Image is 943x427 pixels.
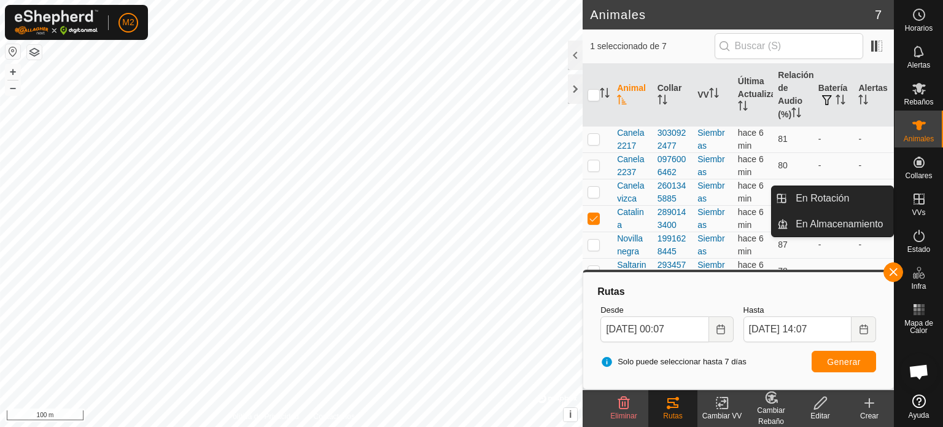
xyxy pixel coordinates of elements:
[600,356,747,368] span: Solo puede seleccionar hasta 7 días
[778,160,788,170] span: 80
[612,64,653,127] th: Animal
[15,10,98,35] img: Logo Gallagher
[909,412,929,419] span: Ayuda
[912,209,925,216] span: VVs
[617,206,648,232] span: Catalina
[658,127,688,152] div: 3030922477
[904,135,934,143] span: Animales
[788,212,893,237] a: En Almacenamiento
[27,45,42,60] button: Capas del Mapa
[853,258,894,284] td: -
[905,172,932,179] span: Collares
[911,283,926,290] span: Infra
[610,412,637,420] span: Eliminar
[658,232,688,258] div: 1991628445
[653,64,693,127] th: Collar
[709,316,734,342] button: Choose Date
[738,260,764,283] span: 27 ago 2025, 14:02
[697,207,724,230] a: Siembras
[658,153,688,179] div: 0976006462
[6,65,20,79] button: +
[827,357,861,367] span: Generar
[747,405,796,427] div: Cambiar Rebaño
[697,128,724,151] a: Siembras
[697,260,724,283] a: Siembras
[894,390,943,424] a: Ayuda
[617,232,648,258] span: Novillanegra
[905,25,933,32] span: Horarios
[617,96,627,106] p-sorticon: Activar para ordenar
[658,96,667,106] p-sorticon: Activar para ordenar
[772,186,893,211] li: En Rotación
[813,232,854,258] td: -
[738,207,764,230] span: 27 ago 2025, 14:02
[773,64,813,127] th: Relación de Audio (%)
[853,179,894,205] td: -
[6,80,20,95] button: –
[853,152,894,179] td: -
[228,411,298,422] a: Política de Privacidad
[845,410,894,421] div: Crear
[738,233,764,256] span: 27 ago 2025, 14:02
[813,179,854,205] td: -
[658,206,688,232] div: 2890143400
[697,154,724,177] a: Siembras
[904,98,933,106] span: Rebaños
[875,6,882,24] span: 7
[617,259,648,284] span: Saltarina
[778,266,788,276] span: 78
[596,284,881,299] div: Rutas
[898,319,940,334] span: Mapa de Calor
[778,134,788,144] span: 81
[590,7,875,22] h2: Animales
[590,40,714,53] span: 1 seleccionado de 7
[715,33,863,59] input: Buscar (S)
[697,410,747,421] div: Cambiar VV
[658,179,688,205] div: 2601345885
[813,64,854,127] th: Batería
[617,127,648,152] span: Canela2217
[796,410,845,421] div: Editar
[853,232,894,258] td: -
[564,408,577,421] button: i
[617,153,648,179] span: Canela2237
[812,351,876,372] button: Generar
[907,246,930,253] span: Estado
[778,240,788,249] span: 87
[738,181,764,203] span: 27 ago 2025, 14:03
[853,64,894,127] th: Alertas
[709,90,719,100] p-sorticon: Activar para ordenar
[853,126,894,152] td: -
[813,152,854,179] td: -
[836,96,845,106] p-sorticon: Activar para ordenar
[858,96,868,106] p-sorticon: Activar para ordenar
[738,128,764,151] span: 27 ago 2025, 14:02
[907,61,930,69] span: Alertas
[791,109,801,119] p-sorticon: Activar para ordenar
[901,353,937,390] a: Chat abierto
[738,103,748,112] p-sorticon: Activar para ordenar
[6,44,20,59] button: Restablecer Mapa
[600,90,610,100] p-sorticon: Activar para ordenar
[813,258,854,284] td: -
[314,411,355,422] a: Contáctenos
[648,410,697,421] div: Rutas
[743,304,876,316] label: Hasta
[658,259,688,284] div: 2934572095
[852,316,876,342] button: Choose Date
[569,409,572,420] span: i
[796,217,883,232] span: En Almacenamiento
[697,233,724,256] a: Siembras
[738,154,764,177] span: 27 ago 2025, 14:02
[693,64,733,127] th: VV
[772,212,893,237] li: En Almacenamiento
[122,16,134,29] span: M2
[733,64,774,127] th: Última Actualización
[600,304,733,316] label: Desde
[617,179,648,205] span: Canelavizca
[796,191,849,206] span: En Rotación
[813,126,854,152] td: -
[697,181,724,203] a: Siembras
[788,186,893,211] a: En Rotación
